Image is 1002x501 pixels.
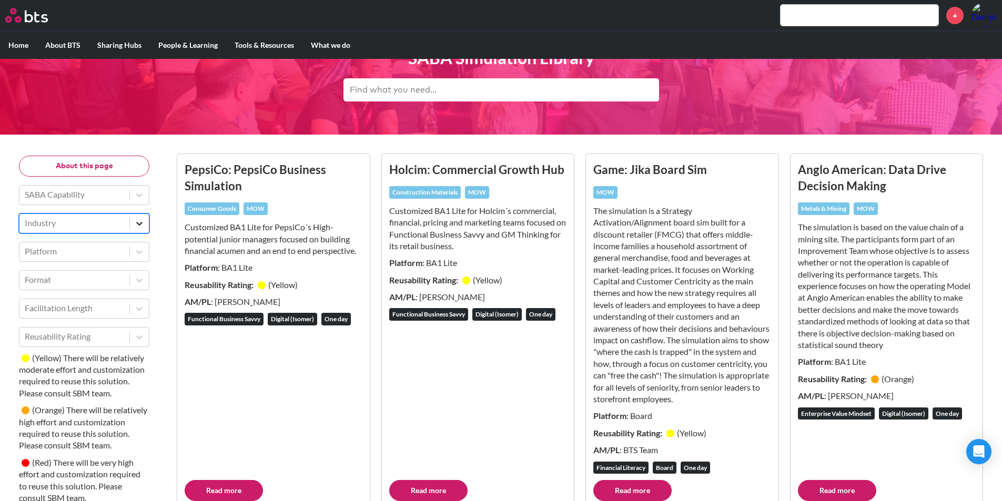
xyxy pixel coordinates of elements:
div: Financial Literacy [593,462,649,474]
p: Customized BA1 Lite for Holcim´s commercial, financial, pricing and marketing teams ​focused on F... [389,205,567,252]
div: Functional Business Savvy [389,308,468,321]
h3: PepsiCo: PepsiCo Business Simulation [185,161,362,195]
p: The simulation is a Strategy Activation/Alignment board sim built for a discount retailer (FMCG) ... [593,205,771,405]
small: ( Orange ) [32,405,65,415]
strong: AM/PL [389,292,416,302]
small: There will be relatively high effort and customization required to reuse this solution. Please co... [19,405,147,450]
div: One day [933,407,962,420]
h3: Anglo American: Data Drive Decision Making [798,161,976,195]
div: Consumer Goods [185,202,239,215]
small: ( Yellow ) [677,428,706,438]
div: MOW [593,186,618,199]
a: Read more [185,480,263,501]
p: : [PERSON_NAME] [798,390,976,402]
strong: AM/PL [593,445,620,455]
label: About BTS [37,32,89,59]
small: ( Yellow ) [473,275,502,285]
p: : [PERSON_NAME] [185,296,362,308]
input: Find what you need... [343,78,659,101]
div: MOW [244,202,268,215]
p: : BA1 Lite [798,356,976,367]
p: : BTS Team [593,444,771,456]
strong: Reusability Rating: [593,428,664,438]
div: Open Intercom Messenger [966,439,991,464]
strong: Platform [389,258,422,268]
img: BTS Logo [5,8,48,23]
div: Digital (Isomer) [268,313,317,325]
strong: Platform [593,411,626,421]
p: The simulation is based on the value chain of a mining site. The participants form part of an Imp... [798,221,976,351]
label: Sharing Hubs [89,32,150,59]
label: Tools & Resources [226,32,302,59]
small: ( Yellow ) [268,280,298,290]
a: Read more [389,480,468,501]
div: Functional Business Savvy [185,313,264,325]
strong: Platform [185,262,218,272]
strong: AM/PL [185,296,211,306]
img: Daniela Trad [971,3,997,28]
div: Digital (Isomer) [472,308,522,321]
a: Read more [593,480,672,501]
p: Customized BA1 Lite for PepsiCo´s High-potential junior managers focused on building financial ac... [185,221,362,257]
h3: Game: Jika Board Sim [593,161,771,178]
strong: Reusability Rating: [185,280,255,290]
a: + [946,7,964,24]
p: : Board [593,410,771,422]
strong: Platform [798,356,831,366]
p: : [PERSON_NAME] [389,291,567,303]
button: About this page [19,156,149,177]
a: Go home [5,8,67,23]
strong: AM/PL [798,391,824,401]
strong: Reusability Rating: [798,374,868,384]
label: People & Learning [150,32,226,59]
div: One day [321,313,351,325]
div: One day [526,308,555,321]
div: Construction Materials [389,186,461,199]
p: : BA1 Lite [389,257,567,269]
p: : BA1 Lite [185,262,362,273]
small: ( Yellow ) [32,353,62,363]
div: Board [653,462,676,474]
div: Enterprise Value Mindset [798,407,875,420]
small: ( Red ) [32,457,52,467]
a: Profile [971,3,997,28]
h3: Holcim: Commercial Growth Hub [389,161,567,178]
div: Metals & Mining [798,202,849,215]
div: Digital (Isomer) [879,407,928,420]
a: Read more [798,480,876,501]
small: ( Orange ) [882,374,914,384]
label: What we do [302,32,359,59]
div: MOW [854,202,878,215]
div: MOW [465,186,489,199]
div: One day [681,462,710,474]
small: There will be relatively moderate effort and customization required to reuse this solution. Pleas... [19,353,145,398]
strong: Reusability Rating: [389,275,460,285]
